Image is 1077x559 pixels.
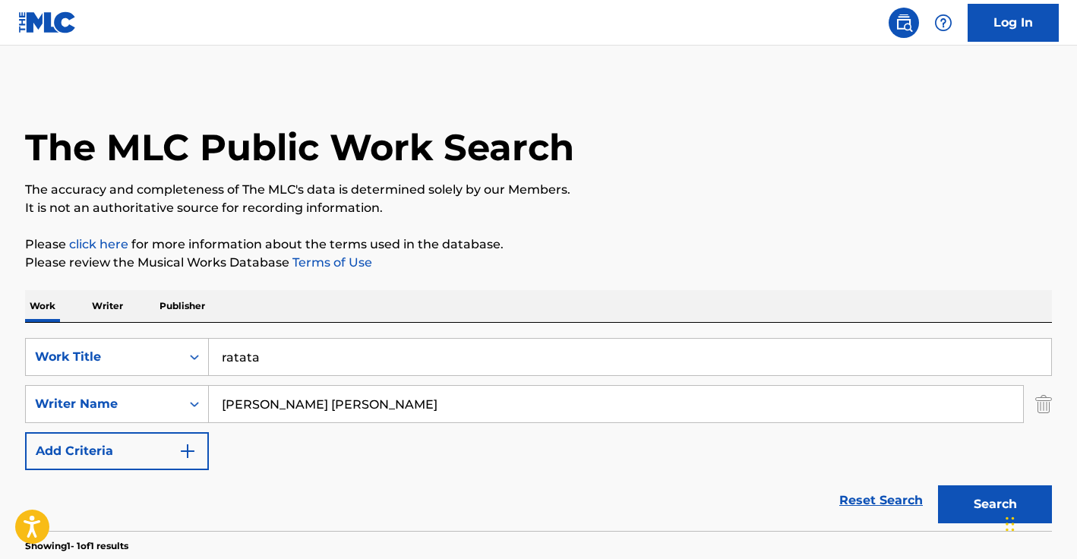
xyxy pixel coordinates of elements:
img: Delete Criterion [1035,385,1052,423]
a: Public Search [889,8,919,38]
div: Work Title [35,348,172,366]
img: search [895,14,913,32]
p: It is not an authoritative source for recording information. [25,199,1052,217]
a: Terms of Use [289,255,372,270]
div: Help [928,8,959,38]
div: Drag [1006,501,1015,547]
img: 9d2ae6d4665cec9f34b9.svg [178,442,197,460]
iframe: Chat Widget [1001,486,1077,559]
p: Please for more information about the terms used in the database. [25,235,1052,254]
a: Log In [968,4,1059,42]
img: MLC Logo [18,11,77,33]
a: click here [69,237,128,251]
div: Writer Name [35,395,172,413]
p: Work [25,290,60,322]
form: Search Form [25,338,1052,531]
button: Search [938,485,1052,523]
p: The accuracy and completeness of The MLC's data is determined solely by our Members. [25,181,1052,199]
p: Showing 1 - 1 of 1 results [25,539,128,553]
button: Add Criteria [25,432,209,470]
h1: The MLC Public Work Search [25,125,574,170]
p: Publisher [155,290,210,322]
p: Please review the Musical Works Database [25,254,1052,272]
a: Reset Search [832,484,930,517]
p: Writer [87,290,128,322]
img: help [934,14,952,32]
